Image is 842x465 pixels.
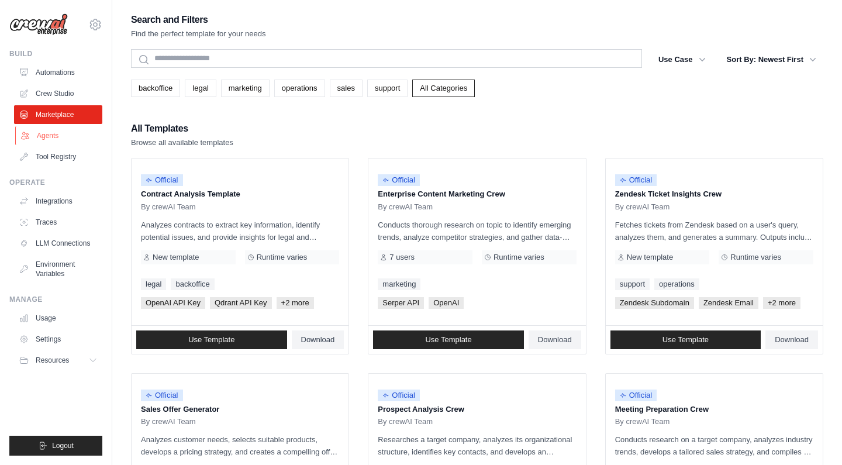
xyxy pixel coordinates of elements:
span: Download [301,335,335,345]
span: Zendesk Email [699,297,758,309]
button: Use Case [651,49,713,70]
a: Environment Variables [14,255,102,283]
span: +2 more [763,297,800,309]
p: Browse all available templates [131,137,233,149]
span: Serper API [378,297,424,309]
a: marketing [378,278,420,290]
a: All Categories [412,80,475,97]
a: Traces [14,213,102,232]
span: Runtime varies [494,253,544,262]
a: Settings [14,330,102,349]
span: Download [538,335,572,345]
p: Contract Analysis Template [141,188,339,200]
span: Download [775,335,809,345]
span: Use Template [662,335,709,345]
p: Researches a target company, analyzes its organizational structure, identifies key contacts, and ... [378,433,576,458]
a: Use Template [373,330,524,349]
p: Fetches tickets from Zendesk based on a user's query, analyzes them, and generates a summary. Out... [615,219,813,243]
a: support [615,278,650,290]
a: Download [765,330,818,349]
a: Use Template [136,330,287,349]
a: legal [185,80,216,97]
h2: All Templates [131,120,233,137]
a: Integrations [14,192,102,211]
button: Sort By: Newest First [720,49,823,70]
span: Zendesk Subdomain [615,297,694,309]
span: Official [378,390,420,401]
a: backoffice [171,278,214,290]
button: Logout [9,436,102,456]
h2: Search and Filters [131,12,266,28]
span: Runtime varies [257,253,308,262]
p: Prospect Analysis Crew [378,404,576,415]
div: Build [9,49,102,58]
span: By crewAI Team [141,202,196,212]
a: backoffice [131,80,180,97]
a: Use Template [610,330,761,349]
span: New template [153,253,199,262]
p: Sales Offer Generator [141,404,339,415]
p: Enterprise Content Marketing Crew [378,188,576,200]
span: Official [615,174,657,186]
img: Logo [9,13,68,36]
span: Use Template [425,335,471,345]
a: LLM Connections [14,234,102,253]
a: Download [529,330,581,349]
a: Usage [14,309,102,328]
a: support [367,80,408,97]
span: Resources [36,356,69,365]
span: By crewAI Team [378,417,433,426]
a: Download [292,330,344,349]
span: New template [627,253,673,262]
a: Agents [15,126,103,145]
p: Analyzes customer needs, selects suitable products, develops a pricing strategy, and creates a co... [141,433,339,458]
span: OpenAI API Key [141,297,205,309]
span: Official [141,174,183,186]
p: Conducts research on a target company, analyzes industry trends, develops a tailored sales strate... [615,433,813,458]
span: By crewAI Team [378,202,433,212]
a: marketing [221,80,270,97]
span: Logout [52,441,74,450]
p: Conducts thorough research on topic to identify emerging trends, analyze competitor strategies, a... [378,219,576,243]
div: Manage [9,295,102,304]
a: sales [330,80,363,97]
span: Runtime varies [730,253,781,262]
p: Find the perfect template for your needs [131,28,266,40]
span: By crewAI Team [615,417,670,426]
span: Qdrant API Key [210,297,272,309]
span: 7 users [389,253,415,262]
p: Analyzes contracts to extract key information, identify potential issues, and provide insights fo... [141,219,339,243]
span: By crewAI Team [615,202,670,212]
div: Operate [9,178,102,187]
span: Use Template [188,335,234,345]
span: OpenAI [429,297,464,309]
a: Marketplace [14,105,102,124]
button: Resources [14,351,102,370]
p: Zendesk Ticket Insights Crew [615,188,813,200]
a: legal [141,278,166,290]
a: operations [274,80,325,97]
a: Crew Studio [14,84,102,103]
a: Automations [14,63,102,82]
span: +2 more [277,297,314,309]
a: Tool Registry [14,147,102,166]
span: Official [378,174,420,186]
span: By crewAI Team [141,417,196,426]
a: operations [654,278,699,290]
span: Official [141,390,183,401]
span: Official [615,390,657,401]
p: Meeting Preparation Crew [615,404,813,415]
